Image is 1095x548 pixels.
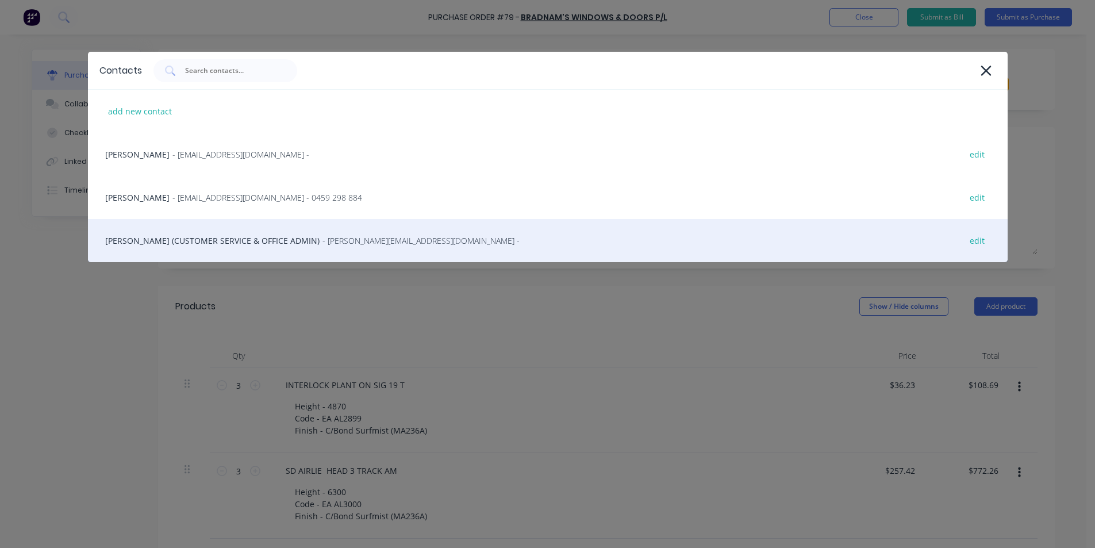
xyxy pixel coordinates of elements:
div: [PERSON_NAME] [88,133,1008,176]
span: - [EMAIL_ADDRESS][DOMAIN_NAME] - [172,148,309,160]
div: [PERSON_NAME] (CUSTOMER SERVICE & OFFICE ADMIN) [88,219,1008,262]
div: edit [964,232,990,250]
div: add new contact [102,102,178,120]
span: - [EMAIL_ADDRESS][DOMAIN_NAME] - 0459 298 884 [172,191,362,204]
span: - [PERSON_NAME][EMAIL_ADDRESS][DOMAIN_NAME] - [322,235,520,247]
div: [PERSON_NAME] [88,176,1008,219]
div: edit [964,189,990,206]
div: edit [964,145,990,163]
input: Search contacts... [184,65,279,76]
div: Contacts [99,64,142,78]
